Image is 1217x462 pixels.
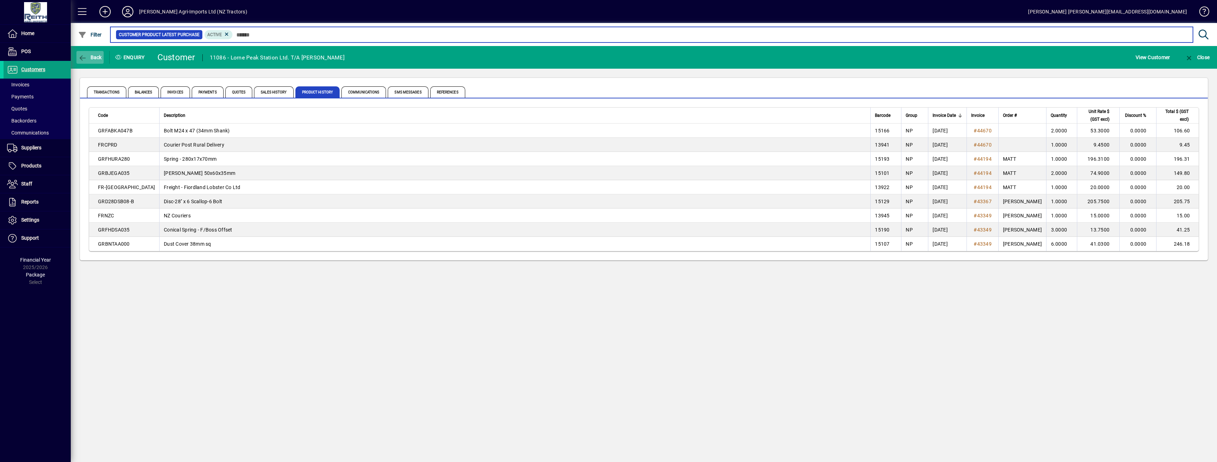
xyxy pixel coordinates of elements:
[295,86,340,98] span: Product History
[1119,166,1156,180] td: 0.0000
[1156,209,1199,223] td: 15.00
[1156,124,1199,138] td: 106.60
[928,209,967,223] td: [DATE]
[875,142,889,148] span: 13941
[128,86,159,98] span: Balances
[1051,112,1067,119] span: Quantity
[207,32,222,37] span: Active
[98,142,117,148] span: FRCPRD
[4,175,71,193] a: Staff
[98,128,133,133] span: GRFABKA047B
[1003,112,1017,119] span: Order #
[974,241,977,247] span: #
[977,241,992,247] span: 43349
[971,240,994,248] a: #43349
[98,170,130,176] span: GRBJEGA035
[204,30,233,39] mat-chip: Product Activation Status: Active
[98,227,130,233] span: GRFHDSA035
[928,180,967,194] td: [DATE]
[1161,108,1189,123] span: Total $ (GST excl)
[1046,194,1077,209] td: 1.0000
[7,94,34,99] span: Payments
[98,112,155,119] div: Code
[977,170,992,176] span: 44194
[875,112,890,119] span: Barcode
[971,112,985,119] span: Invoice
[21,30,34,36] span: Home
[998,166,1046,180] td: MATT
[21,163,41,169] span: Products
[1046,223,1077,237] td: 3.0000
[928,166,967,180] td: [DATE]
[20,257,51,263] span: Financial Year
[1119,138,1156,152] td: 0.0000
[164,156,217,162] span: Spring - 280x17x70mm
[1161,108,1195,123] div: Total $ (GST excl)
[971,212,994,219] a: #43349
[225,86,253,98] span: Quotes
[1185,55,1210,60] span: Close
[1082,108,1109,123] span: Unit Rate $ (GST excl)
[1177,51,1217,64] app-page-header-button: Close enquiry
[977,128,992,133] span: 44670
[933,112,956,119] span: Invoice Date
[977,213,992,218] span: 43349
[1077,194,1119,209] td: 205.7500
[4,127,71,139] a: Communications
[928,152,967,166] td: [DATE]
[78,55,102,60] span: Back
[4,211,71,229] a: Settings
[4,193,71,211] a: Reports
[1003,112,1042,119] div: Order #
[7,82,29,87] span: Invoices
[1119,194,1156,209] td: 0.0000
[164,184,241,190] span: Freight - Fiordland Lobster Co Ltd
[116,5,139,18] button: Profile
[71,51,110,64] app-page-header-button: Back
[974,128,977,133] span: #
[974,184,977,190] span: #
[1077,237,1119,251] td: 41.0300
[977,142,992,148] span: 44670
[1077,166,1119,180] td: 74.9000
[139,6,247,17] div: [PERSON_NAME] Agri-Imports Ltd (NZ Tractors)
[7,130,49,136] span: Communications
[974,142,977,148] span: #
[971,169,994,177] a: #44194
[1156,138,1199,152] td: 9.45
[1119,124,1156,138] td: 0.0000
[971,112,994,119] div: Invoice
[974,199,977,204] span: #
[4,25,71,42] a: Home
[21,199,39,205] span: Reports
[98,156,130,162] span: GRFHURA280
[977,227,992,233] span: 43349
[4,157,71,175] a: Products
[98,184,155,190] span: FR-[GEOGRAPHIC_DATA]
[906,213,913,218] span: NP
[906,199,913,204] span: NP
[875,112,897,119] div: Barcode
[4,43,71,61] a: POS
[26,272,45,278] span: Package
[4,91,71,103] a: Payments
[1046,237,1077,251] td: 6.0000
[1046,166,1077,180] td: 2.0000
[21,181,32,187] span: Staff
[98,213,114,218] span: FRNZC
[164,112,866,119] div: Description
[998,152,1046,166] td: MATT
[977,199,992,204] span: 43367
[21,145,41,150] span: Suppliers
[98,112,108,119] span: Code
[928,237,967,251] td: [DATE]
[906,112,924,119] div: Group
[971,155,994,163] a: #44194
[875,241,889,247] span: 15107
[974,156,977,162] span: #
[1125,112,1146,119] span: Discount %
[906,227,913,233] span: NP
[998,237,1046,251] td: [PERSON_NAME]
[906,112,917,119] span: Group
[928,194,967,209] td: [DATE]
